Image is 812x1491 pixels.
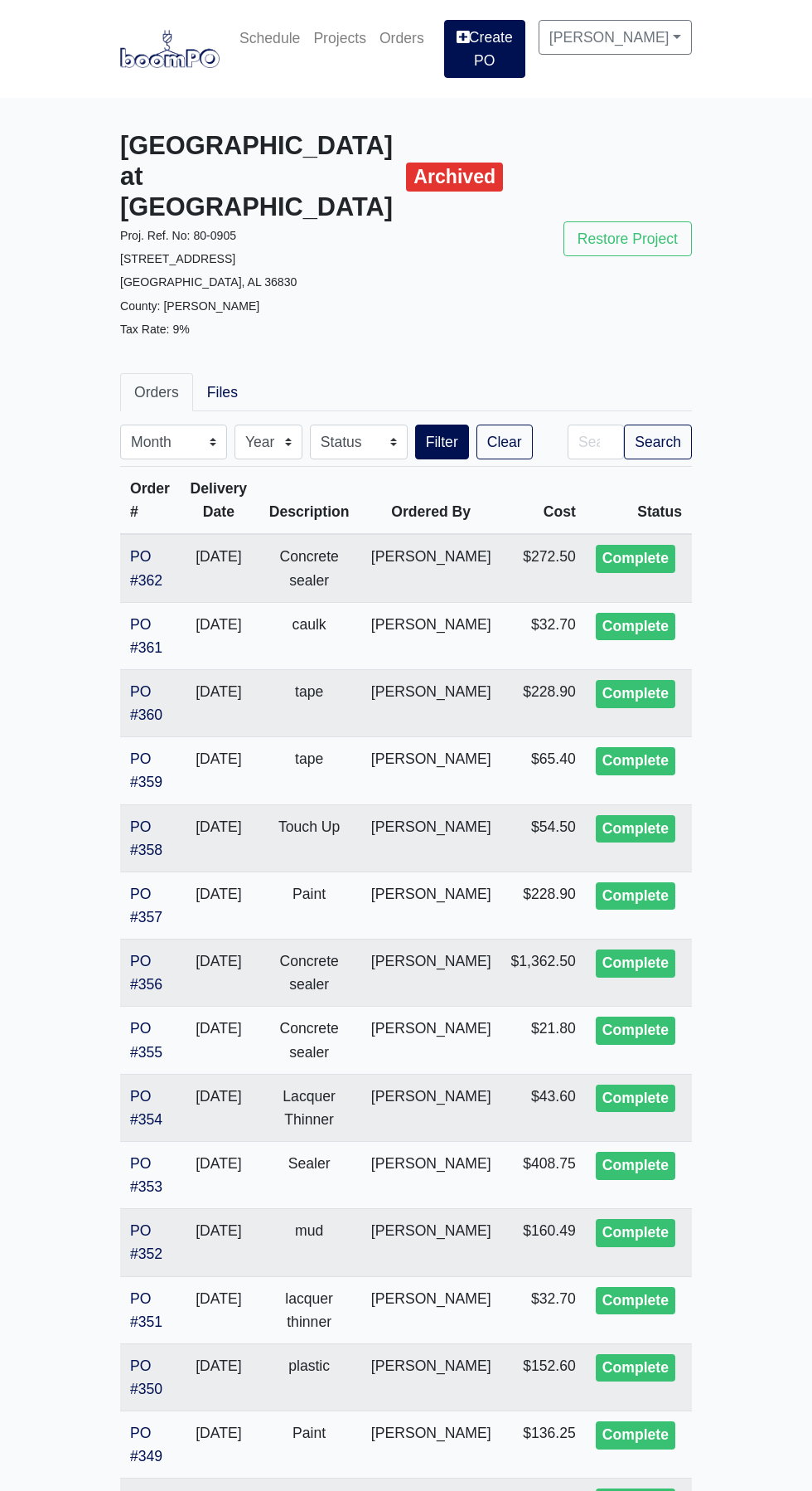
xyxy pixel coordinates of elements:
[361,804,501,872] td: [PERSON_NAME]
[130,953,162,993] a: PO #356
[130,548,162,588] a: PO #362
[501,534,586,602] td: $272.50
[130,1222,162,1262] a: PO #352
[586,467,692,535] th: Status
[596,1152,675,1180] div: Complete
[180,804,257,872] td: [DATE]
[257,534,360,602] td: Concrete sealer
[596,1421,675,1450] div: Complete
[130,750,162,790] a: PO #359
[120,275,297,289] small: [GEOGRAPHIC_DATA], AL 36830
[180,737,257,804] td: [DATE]
[444,20,525,78] a: Create PO
[180,1276,257,1343] td: [DATE]
[596,949,675,978] div: Complete
[257,467,360,535] th: Description
[180,534,257,602] td: [DATE]
[596,882,675,911] div: Complete
[361,467,501,535] th: Ordered By
[361,1343,501,1411] td: [PERSON_NAME]
[361,1074,501,1141] td: [PERSON_NAME]
[596,747,675,775] div: Complete
[180,669,257,736] td: [DATE]
[257,602,360,669] td: caulk
[501,804,586,872] td: $54.50
[596,1354,675,1382] div: Complete
[596,1085,675,1113] div: Complete
[596,613,675,641] div: Complete
[120,252,235,265] small: [STREET_ADDRESS]
[501,1209,586,1276] td: $160.49
[180,1074,257,1141] td: [DATE]
[257,1141,360,1208] td: Sealer
[501,737,586,804] td: $65.40
[130,1425,162,1464] a: PO #349
[501,940,586,1007] td: $1,362.50
[361,1209,501,1276] td: [PERSON_NAME]
[361,1276,501,1343] td: [PERSON_NAME]
[501,669,586,736] td: $228.90
[596,1219,675,1247] div: Complete
[233,20,307,56] a: Schedule
[130,1088,162,1128] a: PO #354
[257,1411,360,1479] td: Paint
[501,1343,586,1411] td: $152.60
[501,467,586,535] th: Cost
[120,299,259,313] small: County: [PERSON_NAME]
[361,737,501,804] td: [PERSON_NAME]
[180,602,257,669] td: [DATE]
[257,1074,360,1141] td: Lacquer Thinner
[501,872,586,939] td: $228.90
[120,131,394,223] h3: [GEOGRAPHIC_DATA] at [GEOGRAPHIC_DATA]
[180,872,257,939] td: [DATE]
[130,1290,162,1330] a: PO #351
[361,534,501,602] td: [PERSON_NAME]
[257,1007,360,1074] td: Concrete sealer
[373,20,431,56] a: Orders
[120,467,180,535] th: Order #
[501,1411,586,1479] td: $136.25
[361,872,501,939] td: [PERSON_NAME]
[130,886,162,925] a: PO #357
[180,1007,257,1074] td: [DATE]
[130,1357,162,1397] a: PO #350
[596,815,675,843] div: Complete
[257,1343,360,1411] td: plastic
[120,373,193,411] a: Orders
[120,229,236,242] small: Proj. Ref. No: 80-0905
[476,425,533,459] a: Clear
[257,872,360,939] td: Paint
[130,818,162,858] a: PO #358
[307,20,373,56] a: Projects
[180,467,257,535] th: Delivery Date
[180,940,257,1007] td: [DATE]
[624,425,692,459] button: Search
[193,373,252,411] a: Files
[501,1007,586,1074] td: $21.80
[501,602,586,669] td: $32.70
[130,683,162,723] a: PO #360
[501,1141,586,1208] td: $408.75
[568,425,624,459] input: Search
[130,1020,162,1060] a: PO #355
[257,940,360,1007] td: Concrete sealer
[130,616,162,656] a: PO #361
[361,1007,501,1074] td: [PERSON_NAME]
[130,1155,162,1195] a: PO #353
[257,1276,360,1343] td: lacquer thinner
[361,1141,501,1208] td: [PERSON_NAME]
[596,1287,675,1315] div: Complete
[257,669,360,736] td: tape
[361,1411,501,1479] td: [PERSON_NAME]
[361,602,501,669] td: [PERSON_NAME]
[501,1276,586,1343] td: $32.70
[257,1209,360,1276] td: mud
[120,30,220,68] img: boomPO
[257,737,360,804] td: tape
[180,1411,257,1479] td: [DATE]
[180,1343,257,1411] td: [DATE]
[539,20,692,55] a: [PERSON_NAME]
[501,1074,586,1141] td: $43.60
[257,804,360,872] td: Touch Up
[596,680,675,708] div: Complete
